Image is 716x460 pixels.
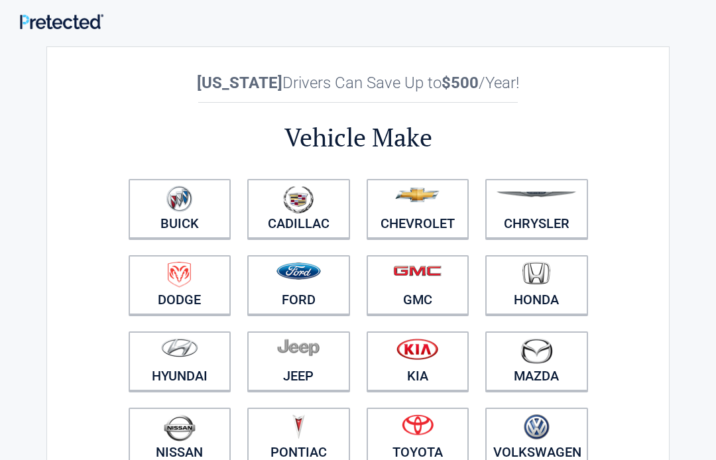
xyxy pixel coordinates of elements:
b: $500 [442,74,479,92]
img: buick [166,186,192,212]
a: Cadillac [247,179,350,239]
h2: Drivers Can Save Up to /Year [120,74,596,92]
img: chrysler [496,192,577,198]
a: Chrysler [485,179,588,239]
b: [US_STATE] [197,74,282,92]
img: volkswagen [524,414,550,440]
img: hyundai [161,338,198,357]
img: gmc [393,265,442,276]
img: ford [276,262,321,280]
img: honda [522,262,550,285]
img: toyota [402,414,434,435]
img: mazda [520,338,553,364]
a: Hyundai [129,331,231,391]
img: dodge [168,262,191,288]
img: jeep [277,338,320,357]
a: Jeep [247,331,350,391]
img: Main Logo [20,14,103,29]
h2: Vehicle Make [120,121,596,154]
a: Buick [129,179,231,239]
a: Ford [247,255,350,315]
img: cadillac [283,186,314,213]
img: chevrolet [395,188,440,202]
a: Mazda [485,331,588,391]
a: Dodge [129,255,231,315]
a: Chevrolet [367,179,469,239]
img: nissan [164,414,196,441]
img: pontiac [292,414,305,439]
img: kia [396,338,438,360]
a: Kia [367,331,469,391]
a: Honda [485,255,588,315]
a: GMC [367,255,469,315]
